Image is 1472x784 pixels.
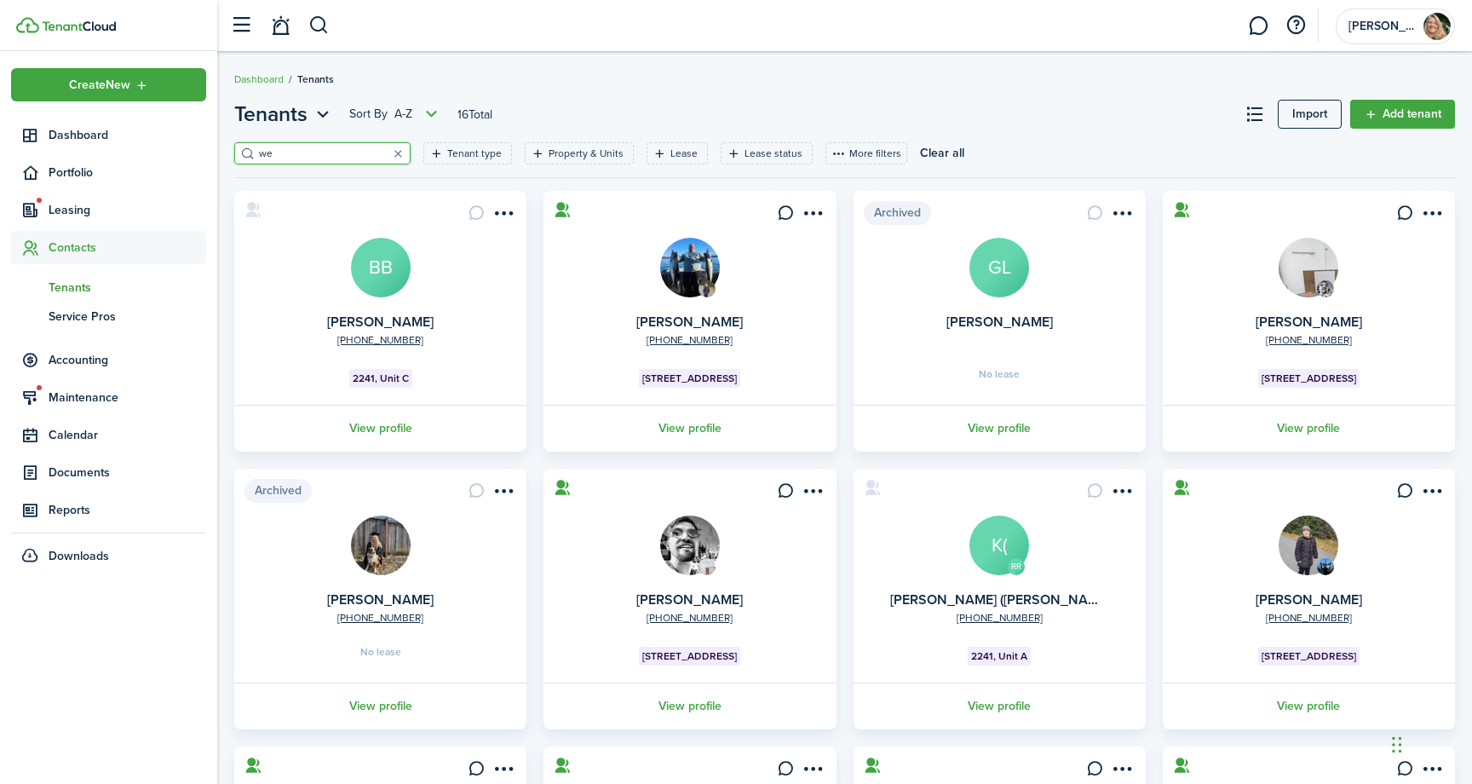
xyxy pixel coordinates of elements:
a: [PHONE_NUMBER] [337,610,423,625]
a: [PHONE_NUMBER] [1266,332,1352,348]
a: [PERSON_NAME] [327,312,434,331]
span: Accounting [49,351,206,369]
filter-tag-label: Lease [670,146,698,161]
a: Import [1278,100,1342,129]
a: View profile [851,405,1148,452]
span: A-Z [394,106,412,123]
span: 2241, Unit A [971,649,1027,664]
span: Portfolio [49,164,206,182]
span: Pamela [1348,20,1417,32]
span: Dashboard [49,126,206,144]
button: Clear search [386,141,410,165]
a: Dashboard [11,118,206,152]
span: Create New [69,79,130,91]
a: [PERSON_NAME] [636,590,743,609]
avatar-text: GL [969,238,1029,297]
span: Maintenance [49,389,206,406]
span: Tenants [297,72,334,87]
a: Reports [11,493,206,527]
a: [PERSON_NAME] [1256,590,1362,609]
span: Archived [864,201,931,225]
button: Open menu [11,68,206,101]
a: [PERSON_NAME] [1256,312,1362,331]
a: [PHONE_NUMBER] [337,332,423,348]
img: Gloria Alsworth [699,558,716,575]
span: [STREET_ADDRESS] [642,371,737,386]
a: View profile [1160,405,1458,452]
button: Open menu [234,99,334,130]
header-page-total: 16 Total [457,106,492,124]
span: Reports [49,501,206,519]
img: Jesse Williams [660,516,720,575]
a: [PERSON_NAME] [327,590,434,609]
filter-tag: Open filter [525,142,634,164]
button: Open menu [489,482,516,505]
a: View profile [232,683,529,729]
a: [PHONE_NUMBER] [957,610,1043,625]
a: [PHONE_NUMBER] [647,610,733,625]
a: [PERSON_NAME] ([PERSON_NAME]) [PERSON_NAME] [890,590,1223,609]
span: Leasing [49,201,206,219]
button: Search [308,11,330,40]
a: [PERSON_NAME] [946,312,1053,331]
button: More filters [825,142,907,164]
a: Service Pros [11,302,206,331]
button: Open menu [489,205,516,228]
a: Dashboard [234,72,284,87]
button: Open menu [1417,205,1445,228]
span: [STREET_ADDRESS] [1262,649,1356,664]
button: Sort byA-Z [349,104,442,124]
button: Open menu [799,760,826,783]
img: TenantCloud [16,17,39,33]
img: Gloria Alsworth [1279,238,1338,297]
img: Hannah Wells [351,516,411,575]
a: View profile [1160,683,1458,729]
button: Open menu [799,482,826,505]
img: Kelly Lynch [699,280,716,297]
filter-tag: Open filter [423,142,512,164]
span: [STREET_ADDRESS] [642,649,737,664]
img: TenantCloud [42,21,116,32]
span: Archived [244,479,312,503]
filter-tag: Open filter [721,142,813,164]
span: Contacts [49,239,206,257]
span: 2241, Unit C [353,371,409,386]
iframe: Chat Widget [1387,702,1472,784]
button: Tenants [234,99,334,130]
button: Open menu [1108,760,1136,783]
button: Open menu [1417,482,1445,505]
button: Open menu [1108,482,1136,505]
button: Open menu [489,760,516,783]
img: Kelly Lynch [1279,516,1338,575]
span: Downloads [49,547,109,565]
filter-tag-label: Lease status [745,146,802,161]
a: Tenants [11,273,206,302]
span: Calendar [49,426,206,444]
span: Sort by [349,106,394,123]
filter-tag: Open filter [647,142,708,164]
button: Open menu [799,205,826,228]
a: View profile [232,405,529,452]
a: [PHONE_NUMBER] [1266,610,1352,625]
button: Open menu [349,104,442,124]
span: [STREET_ADDRESS] [1262,371,1356,386]
span: Service Pros [49,308,206,326]
span: Documents [49,464,206,481]
a: BB [351,238,411,297]
button: Clear all [920,142,964,164]
a: [PHONE_NUMBER] [647,332,733,348]
span: Tenants [49,279,206,297]
a: View profile [541,683,838,729]
img: David Roberts [660,238,720,297]
avatar-text: K( [969,516,1029,575]
filter-tag-label: Tenant type [447,146,502,161]
input: Search here... [255,146,405,162]
img: Pamela [1423,13,1451,40]
img: Jesse Williams [1317,280,1334,297]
